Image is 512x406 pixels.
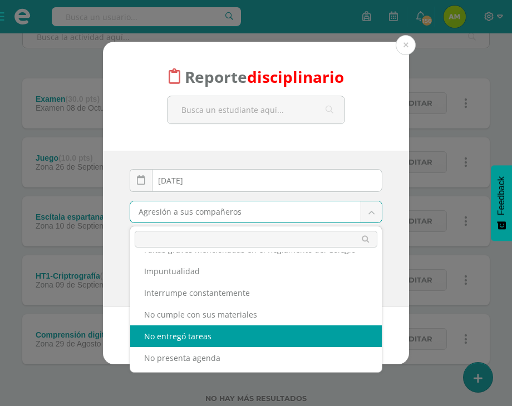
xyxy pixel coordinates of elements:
div: Impuntualidad [130,260,382,282]
div: Interrumpe constantemente [130,282,382,304]
div: No entregó tareas [130,325,382,347]
div: No presenta agenda [130,347,382,369]
div: No se presentó a clases [130,369,382,390]
div: No cumple con sus materiales [130,304,382,325]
